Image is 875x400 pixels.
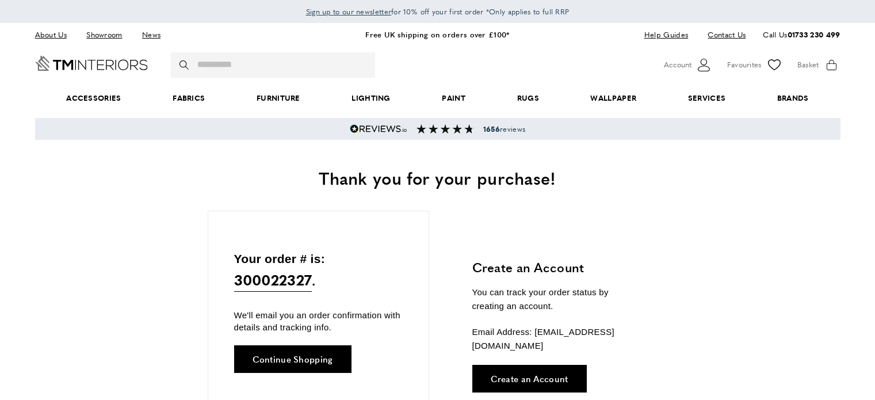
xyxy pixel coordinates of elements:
span: Continue Shopping [253,355,333,363]
a: Wallpaper [565,81,662,116]
button: Customer Account [664,56,713,74]
span: Thank you for your purchase! [319,165,556,190]
p: Your order # is: . [234,249,403,292]
img: Reviews.io 5 stars [350,124,407,134]
a: About Us [35,27,75,43]
a: Go to Home page [35,56,148,71]
p: You can track your order status by creating an account. [472,285,642,313]
a: Brands [751,81,834,116]
a: Furniture [231,81,326,116]
img: Reviews section [417,124,474,134]
span: Favourites [727,59,762,71]
a: 01733 230 499 [788,29,840,40]
p: Call Us [763,29,840,41]
a: Lighting [326,81,417,116]
a: Showroom [78,27,131,43]
button: Search [179,52,191,78]
a: Contact Us [699,27,746,43]
p: We'll email you an order confirmation with details and tracking info. [234,309,403,333]
a: Create an Account [472,365,587,393]
span: Account [664,59,691,71]
a: Paint [417,81,491,116]
strong: 1656 [483,124,500,134]
a: Rugs [491,81,565,116]
h3: Create an Account [472,258,642,276]
span: 300022327 [234,268,312,292]
p: Email Address: [EMAIL_ADDRESS][DOMAIN_NAME] [472,325,642,353]
a: Fabrics [147,81,231,116]
span: for 10% off your first order *Only applies to full RRP [306,6,570,17]
a: Services [662,81,751,116]
a: Continue Shopping [234,345,351,373]
a: Help Guides [636,27,697,43]
span: Accessories [40,81,147,116]
a: Free UK shipping on orders over £100* [365,29,509,40]
span: reviews [483,124,525,134]
span: Create an Account [491,374,568,383]
a: Favourites [727,56,783,74]
a: Sign up to our newsletter [306,6,392,17]
a: News [133,27,169,43]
